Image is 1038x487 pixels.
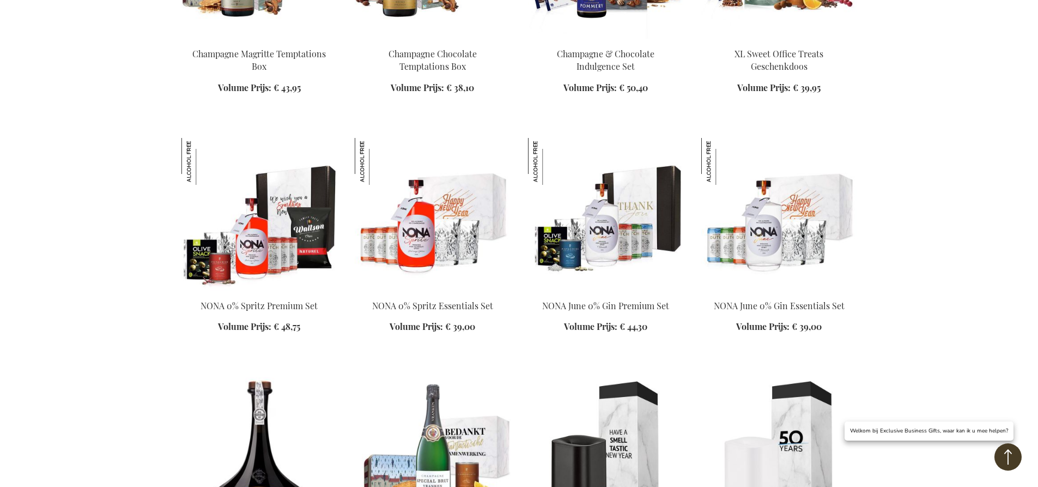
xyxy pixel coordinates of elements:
[192,48,326,72] a: Champagne Magritte Temptations Box
[181,138,337,291] img: NONA 0% Spritz Premium Set
[701,286,857,297] a: NONA June 0% Gin Essentials Set NONA June 0% Gin Essentials Set
[564,321,647,333] a: Volume Prijs: € 44,30
[737,82,791,93] span: Volume Prijs:
[391,82,444,93] span: Volume Prijs:
[528,34,684,45] a: Champagne & Chocolate Indulgence Set
[218,321,300,333] a: Volume Prijs: € 48,75
[390,321,475,333] a: Volume Prijs: € 39,00
[701,138,857,291] img: NONA June 0% Gin Essentials Set
[542,300,669,311] a: NONA June 0% Gin Premium Set
[528,138,684,291] img: NONA June 0% Gin Premium Set
[563,82,648,94] a: Volume Prijs: € 50,40
[557,48,654,72] a: Champagne & Chocolate Indulgence Set
[714,300,845,311] a: NONA June 0% Gin Essentials Set
[701,138,748,185] img: NONA June 0% Gin Essentials Set
[620,321,647,332] span: € 44,30
[528,138,575,185] img: NONA June 0% Gin Premium Set
[735,48,823,72] a: XL Sweet Office Treats Geschenkdoos
[793,82,821,93] span: € 39,95
[792,321,822,332] span: € 39,00
[181,138,228,185] img: NONA 0% Spritz Premium Set
[736,321,822,333] a: Volume Prijs: € 39,00
[218,82,271,93] span: Volume Prijs:
[181,34,337,45] a: Champagne Margritte Temptations Box
[563,82,617,93] span: Volume Prijs:
[736,321,790,332] span: Volume Prijs:
[355,286,511,297] a: NONA 0% Apérol Spritz Essentials Set NONA 0% Spritz Essentials Set
[218,321,271,332] span: Volume Prijs:
[201,300,318,311] a: NONA 0% Spritz Premium Set
[355,34,511,45] a: Champagne Chocolate Temptations Box
[355,138,402,185] img: NONA 0% Spritz Essentials Set
[445,321,475,332] span: € 39,00
[528,286,684,297] a: NONA June 0% Gin Premium Set NONA June 0% Gin Premium Set
[181,286,337,297] a: NONA 0% Spritz Premium Set NONA 0% Spritz Premium Set
[389,48,477,72] a: Champagne Chocolate Temptations Box
[564,321,617,332] span: Volume Prijs:
[701,34,857,45] a: XL Sweet Office Treats Gift Box
[446,82,474,93] span: € 38,10
[355,138,511,291] img: NONA 0% Apérol Spritz Essentials Set
[391,82,474,94] a: Volume Prijs: € 38,10
[390,321,443,332] span: Volume Prijs:
[274,82,301,93] span: € 43,95
[737,82,821,94] a: Volume Prijs: € 39,95
[218,82,301,94] a: Volume Prijs: € 43,95
[372,300,493,311] a: NONA 0% Spritz Essentials Set
[619,82,648,93] span: € 50,40
[274,321,300,332] span: € 48,75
